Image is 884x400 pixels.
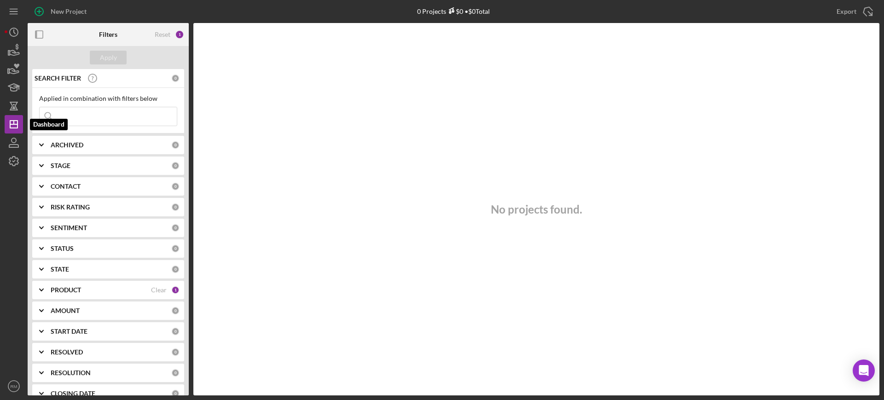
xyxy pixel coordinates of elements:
div: 0 [171,182,180,191]
div: 0 [171,327,180,336]
b: RESOLVED [51,348,83,356]
div: Applied in combination with filters below [39,95,177,102]
div: 0 [171,265,180,273]
div: 0 [171,369,180,377]
div: 0 [171,203,180,211]
button: Export [827,2,879,21]
div: Open Intercom Messenger [853,359,875,382]
div: 0 [171,348,180,356]
h3: No projects found. [491,203,582,216]
div: New Project [51,2,87,21]
div: 1 [171,286,180,294]
div: 0 [171,244,180,253]
div: 0 [171,224,180,232]
text: RM [11,384,17,389]
b: SEARCH FILTER [35,75,81,82]
b: AMOUNT [51,307,80,314]
div: 0 [171,74,180,82]
b: STAGE [51,162,70,169]
b: START DATE [51,328,87,335]
b: RESOLUTION [51,369,91,377]
div: 0 [171,389,180,398]
div: 0 [171,162,180,170]
b: STATE [51,266,69,273]
b: CONTACT [51,183,81,190]
b: STATUS [51,245,74,252]
b: ARCHIVED [51,141,83,149]
b: Filters [99,31,117,38]
div: Clear [151,286,167,294]
b: SENTIMENT [51,224,87,232]
div: 0 [171,307,180,315]
div: Export [837,2,856,21]
div: 1 [175,30,184,39]
div: 0 Projects • $0 Total [417,7,490,15]
button: New Project [28,2,96,21]
div: Apply [100,51,117,64]
button: RM [5,377,23,395]
div: $0 [446,7,463,15]
b: CLOSING DATE [51,390,95,397]
b: RISK RATING [51,203,90,211]
b: PRODUCT [51,286,81,294]
div: Reset [155,31,170,38]
div: 0 [171,141,180,149]
button: Apply [90,51,127,64]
